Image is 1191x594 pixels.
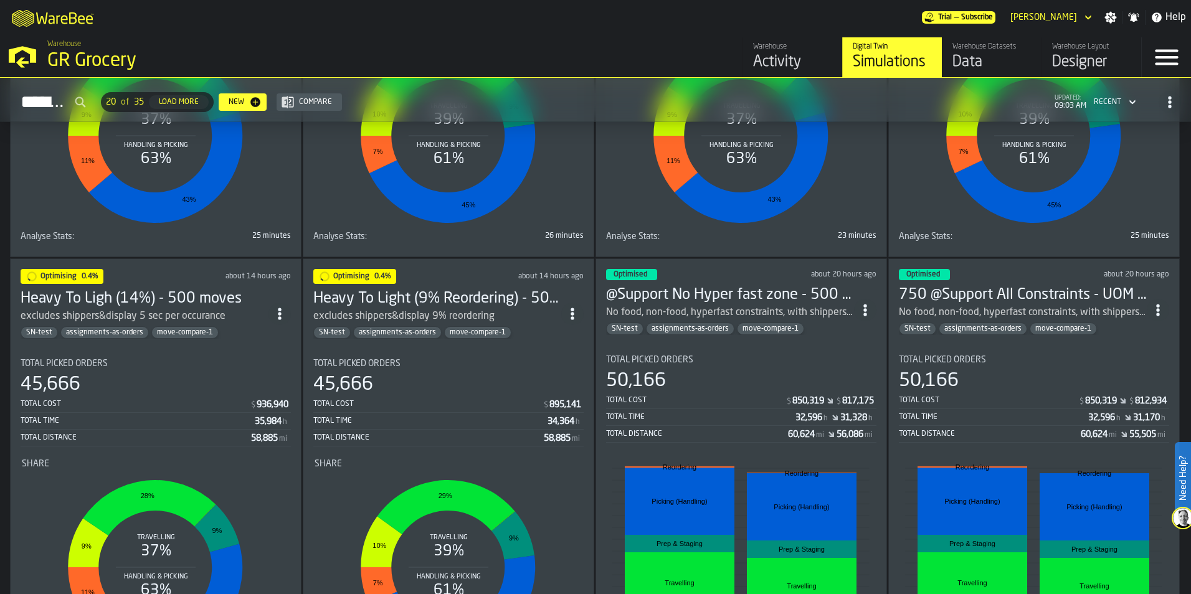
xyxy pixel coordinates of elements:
span: 35 [134,97,144,107]
div: Total Cost [606,396,785,405]
span: 0.4% [82,273,98,280]
h3: @Support No Hyper fast zone - 500 moves [606,285,854,305]
span: SN-test [899,324,936,333]
div: Stat Value [255,417,282,427]
div: Stat Value [1133,413,1160,423]
div: No food, non-food, hyperfast constraints, with shippers&display constraint [606,305,854,320]
span: Help [1165,10,1186,25]
div: 50,166 [899,370,959,392]
label: button-toggle-Notifications [1122,11,1145,24]
span: $ [1079,397,1084,406]
div: Title [313,232,446,242]
span: h [868,414,873,423]
div: stat-Total Picked Orders [21,359,291,446]
span: move-compare-1 [152,328,218,337]
span: Optimised [614,271,647,278]
span: Analyse Stats: [313,232,367,242]
div: Stat Value [1135,396,1167,406]
div: Title [315,459,582,469]
div: Title [899,355,1169,365]
div: Warehouse Datasets [952,42,1032,51]
div: 25 minutes [158,232,291,240]
span: $ [251,401,255,410]
div: Total Cost [899,396,1078,405]
div: Stat Value [837,430,863,440]
span: mi [279,435,287,443]
div: Updated: 10/13/2025, 1:18:14 PM Created: 10/11/2025, 9:47:52 AM [768,270,876,279]
span: Optimising [333,273,369,280]
span: SN-test [607,324,643,333]
div: Data [952,52,1032,72]
div: Title [21,359,291,369]
div: stat-Total Picked Orders [899,355,1169,443]
a: link-to-/wh/i/e451d98b-95f6-4604-91ff-c80219f9c36d/designer [1042,37,1141,77]
div: Title [899,232,1032,242]
div: Title [313,359,584,369]
span: — [954,13,959,22]
div: stat-Total Picked Orders [313,359,584,446]
a: link-to-/wh/i/e451d98b-95f6-4604-91ff-c80219f9c36d/feed/ [743,37,842,77]
div: Compare [294,98,337,106]
span: assignments-as-orders [647,324,734,333]
div: stat-Analyse Stats: [313,232,584,247]
span: h [1161,414,1165,423]
div: Stat Value [840,413,867,423]
span: mi [865,431,873,440]
div: status-3 2 [606,269,657,280]
div: stat-Analyse Stats: [21,232,291,247]
div: Updated: 10/13/2025, 7:03:31 PM Created: 10/13/2025, 6:05:12 PM [199,272,292,281]
span: Total Picked Orders [899,355,986,365]
div: Title [22,459,290,469]
div: status-1 2 [313,269,396,284]
div: stat-Analyse Stats: [899,232,1169,247]
span: $ [1129,397,1134,406]
h3: Heavy To Light (9% Reordering) - 500 moves [313,289,561,309]
div: Stat Value [548,417,574,427]
div: 26 minutes [451,232,584,240]
span: assignments-as-orders [61,328,148,337]
span: Share [22,459,49,469]
span: Total Picked Orders [21,359,108,369]
div: Total Time [313,417,548,425]
span: Warehouse [47,40,81,49]
div: excludes shippers&display 9% reordering [313,309,495,324]
button: button-Compare [277,93,342,111]
span: mi [1157,431,1165,440]
div: New [224,98,249,106]
div: Simulations [853,52,932,72]
div: Total Distance [313,433,544,442]
a: link-to-/wh/i/e451d98b-95f6-4604-91ff-c80219f9c36d/data [942,37,1042,77]
div: Total Cost [313,400,543,408]
div: Total Time [21,417,255,425]
button: button-Load More [149,95,209,109]
h3: Heavy To Ligh (14%) - 500 moves [21,289,268,309]
div: Title [21,232,153,242]
div: 25 minutes [1037,232,1169,240]
label: Need Help? [1176,443,1190,513]
div: Designer [1052,52,1131,72]
div: Digital Twin [853,42,932,51]
button: button-New [219,93,267,111]
span: h [576,418,580,427]
span: assignments-as-orders [939,324,1027,333]
div: Stat Value [795,413,822,423]
div: DropdownMenuValue-Jessica Derkacz [1005,10,1094,25]
div: Stat Value [544,433,571,443]
div: Title [606,232,739,242]
span: h [1116,414,1121,423]
span: 20 [106,97,116,107]
span: Analyse Stats: [899,232,952,242]
span: Trial [938,13,952,22]
span: mi [816,431,824,440]
div: status-3 2 [899,269,950,280]
div: ButtonLoadMore-Load More-Prev-First-Last [96,92,219,112]
div: Warehouse Layout [1052,42,1131,51]
div: stat-Share [315,27,582,229]
label: button-toggle-Menu [1142,37,1191,77]
h3: 750 @Support All Constraints - UOM size fixes [899,285,1147,305]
